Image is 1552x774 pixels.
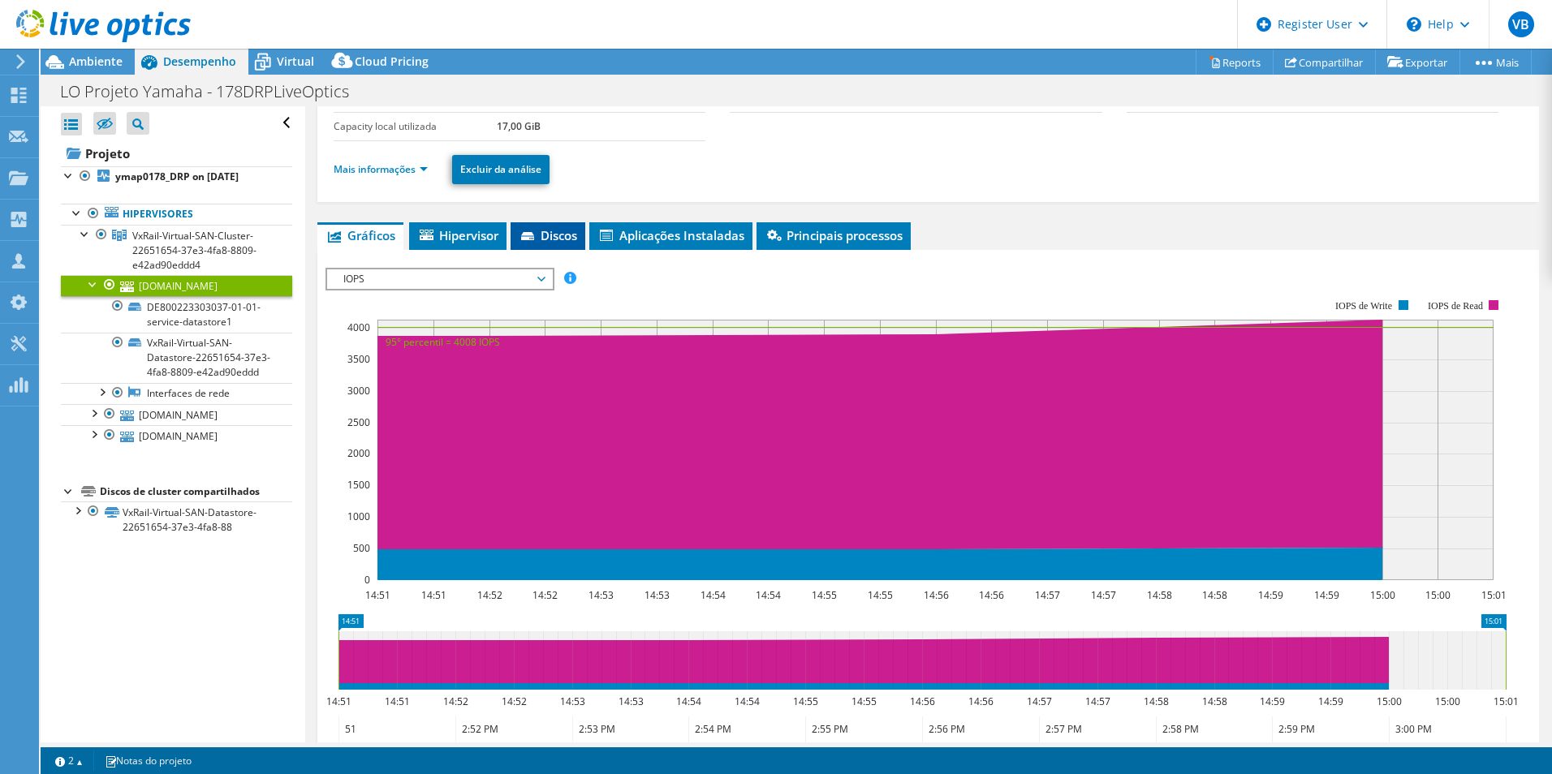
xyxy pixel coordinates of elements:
[851,694,876,708] text: 14:55
[1196,49,1274,75] a: Reports
[61,275,292,296] a: [DOMAIN_NAME]
[675,694,701,708] text: 14:54
[968,694,993,708] text: 14:56
[1201,694,1227,708] text: 14:58
[1090,588,1115,602] text: 14:57
[386,335,500,349] text: 95° percentil = 4008 IOPS
[1493,694,1518,708] text: 15:01
[417,227,498,243] span: Hipervisor
[44,750,94,771] a: 2
[978,588,1003,602] text: 14:56
[347,478,370,492] text: 1500
[277,54,314,69] span: Virtual
[115,170,239,183] b: ymap0178_DRP on [DATE]
[61,501,292,537] a: VxRail-Virtual-SAN-Datastore-22651654-37e3-4fa8-88
[1257,588,1283,602] text: 14:59
[734,694,759,708] text: 14:54
[1026,694,1051,708] text: 14:57
[163,54,236,69] span: Desempenho
[519,227,577,243] span: Discos
[442,694,468,708] text: 14:52
[61,404,292,425] a: [DOMAIN_NAME]
[61,333,292,383] a: VxRail-Virtual-SAN-Datastore-22651654-37e3-4fa8-8809-e42ad90eddd
[1146,588,1171,602] text: 14:58
[1375,49,1460,75] a: Exportar
[811,588,836,602] text: 14:55
[476,588,502,602] text: 14:52
[1034,588,1059,602] text: 14:57
[700,588,725,602] text: 14:54
[355,54,429,69] span: Cloud Pricing
[325,227,395,243] span: Gráficos
[559,694,584,708] text: 14:53
[1317,694,1343,708] text: 14:59
[1259,694,1284,708] text: 14:59
[61,166,292,187] a: ymap0178_DRP on [DATE]
[867,588,892,602] text: 14:55
[909,694,934,708] text: 14:56
[364,588,390,602] text: 14:51
[497,119,541,133] b: 17,00 GiB
[588,588,613,602] text: 14:53
[1143,694,1168,708] text: 14:58
[1508,11,1534,37] span: VB
[1335,300,1392,312] text: IOPS de Write
[420,588,446,602] text: 14:51
[100,482,292,501] div: Discos de cluster compartilhados
[1313,588,1339,602] text: 14:59
[792,694,817,708] text: 14:55
[1273,49,1376,75] a: Compartilhar
[353,541,370,555] text: 500
[132,229,257,272] span: VxRail-Virtual-SAN-Cluster-22651654-37e3-4fa8-8809-e42ad90eddd4
[1369,588,1395,602] text: 15:00
[1428,300,1483,312] text: IOPS de Read
[644,588,669,602] text: 14:53
[61,225,292,275] a: VxRail-Virtual-SAN-Cluster-22651654-37e3-4fa8-8809-e42ad90eddd4
[1434,694,1459,708] text: 15:00
[755,588,780,602] text: 14:54
[334,118,497,135] label: Capacity local utilizada
[61,204,292,225] a: Hipervisores
[1481,588,1506,602] text: 15:01
[347,320,370,334] text: 4000
[532,588,557,602] text: 14:52
[597,227,744,243] span: Aplicações Instaladas
[1407,17,1421,32] svg: \n
[334,162,428,176] a: Mais informações
[765,227,903,243] span: Principais processos
[384,694,409,708] text: 14:51
[452,155,550,184] a: Excluir da análise
[347,415,370,429] text: 2500
[364,573,370,587] text: 0
[1201,588,1227,602] text: 14:58
[923,588,948,602] text: 14:56
[501,694,526,708] text: 14:52
[325,694,351,708] text: 14:51
[347,352,370,366] text: 3500
[93,750,203,771] a: Notas do projeto
[61,296,292,332] a: DE800223303037-01-01-service-datastore1
[61,383,292,404] a: Interfaces de rede
[335,269,544,289] span: IOPS
[347,446,370,460] text: 2000
[69,54,123,69] span: Ambiente
[53,83,374,101] h1: LO Projeto Yamaha - 178DRPLiveOptics
[1459,49,1532,75] a: Mais
[1084,694,1110,708] text: 14:57
[1425,588,1450,602] text: 15:00
[618,694,643,708] text: 14:53
[61,140,292,166] a: Projeto
[347,384,370,398] text: 3000
[61,425,292,446] a: [DOMAIN_NAME]
[347,510,370,523] text: 1000
[1376,694,1401,708] text: 15:00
